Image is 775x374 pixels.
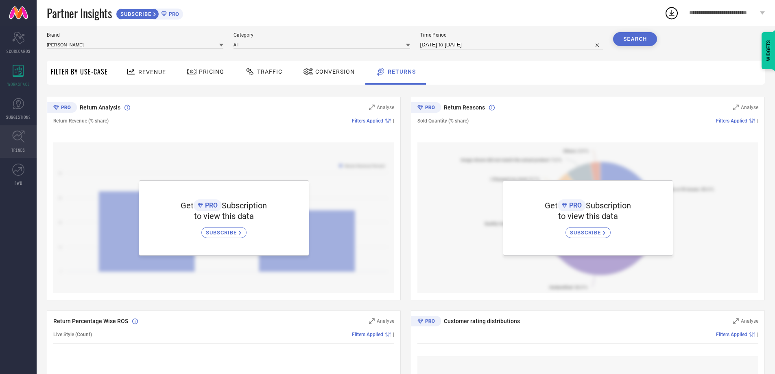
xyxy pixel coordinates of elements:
[15,180,22,186] span: FWD
[116,7,183,20] a: SUBSCRIBEPRO
[586,201,631,210] span: Subscription
[167,11,179,17] span: PRO
[664,6,679,20] div: Open download list
[567,201,582,209] span: PRO
[234,32,410,38] span: Category
[352,118,383,124] span: Filters Applied
[47,5,112,22] span: Partner Insights
[352,332,383,337] span: Filters Applied
[570,230,603,236] span: SUBSCRIBE
[315,68,355,75] span: Conversion
[741,318,758,324] span: Analyse
[741,105,758,110] span: Analyse
[80,104,120,111] span: Return Analysis
[51,67,108,77] span: Filter By Use-Case
[369,105,375,110] svg: Zoom
[53,332,92,337] span: Live Style (Count)
[565,221,611,238] a: SUBSCRIBE
[388,68,416,75] span: Returns
[417,118,469,124] span: Sold Quantity (% share)
[411,316,441,328] div: Premium
[444,318,520,324] span: Customer rating distributions
[613,32,657,46] button: Search
[393,332,394,337] span: |
[53,118,109,124] span: Return Revenue (% share)
[257,68,282,75] span: Traffic
[420,40,603,50] input: Select time period
[545,201,558,210] span: Get
[116,11,153,17] span: SUBSCRIBE
[199,68,224,75] span: Pricing
[757,118,758,124] span: |
[369,318,375,324] svg: Zoom
[6,114,31,120] span: SUGGESTIONS
[377,318,394,324] span: Analyse
[138,69,166,75] span: Revenue
[716,118,747,124] span: Filters Applied
[201,221,247,238] a: SUBSCRIBE
[420,32,603,38] span: Time Period
[7,81,30,87] span: WORKSPACE
[757,332,758,337] span: |
[194,211,254,221] span: to view this data
[733,318,739,324] svg: Zoom
[206,230,239,236] span: SUBSCRIBE
[7,48,31,54] span: SCORECARDS
[181,201,194,210] span: Get
[393,118,394,124] span: |
[733,105,739,110] svg: Zoom
[47,102,77,114] div: Premium
[716,332,747,337] span: Filters Applied
[411,102,441,114] div: Premium
[11,147,25,153] span: TRENDS
[47,32,223,38] span: Brand
[377,105,394,110] span: Analyse
[222,201,267,210] span: Subscription
[53,318,128,324] span: Return Percentage Wise ROS
[444,104,485,111] span: Return Reasons
[558,211,618,221] span: to view this data
[203,201,218,209] span: PRO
